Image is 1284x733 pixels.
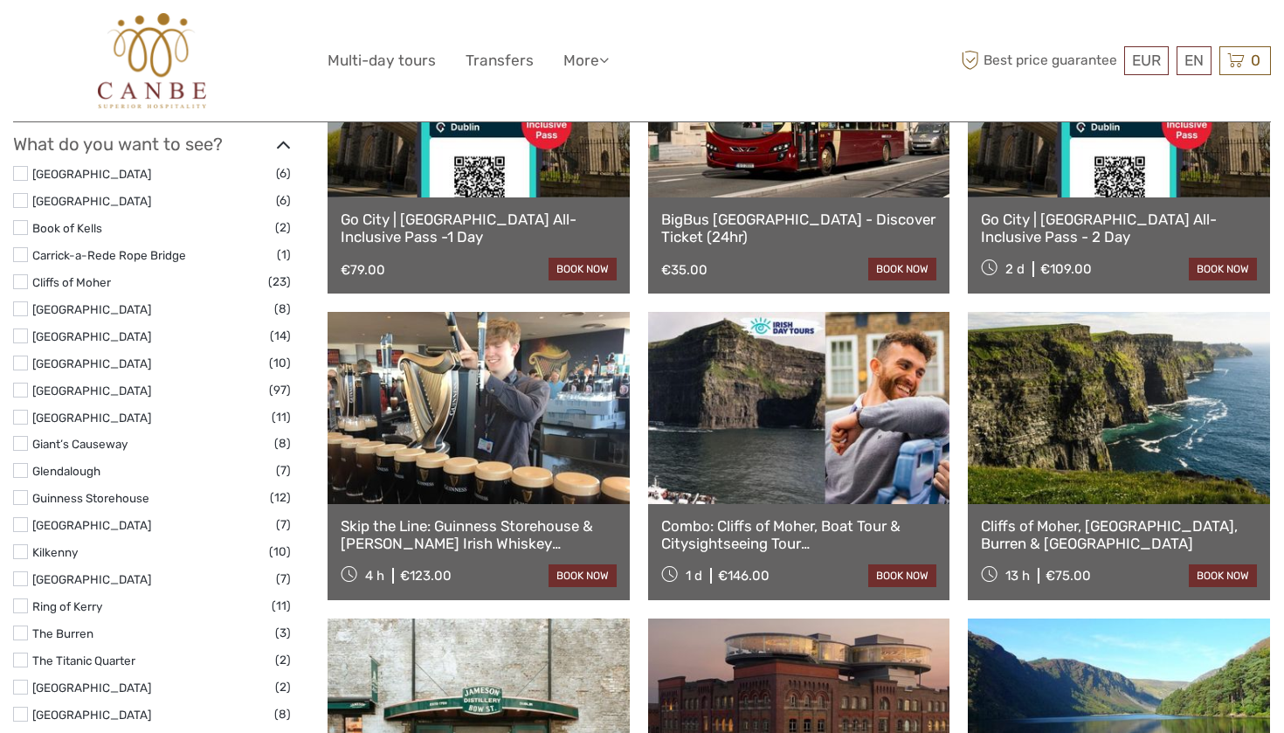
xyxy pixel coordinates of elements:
[32,329,151,343] a: [GEOGRAPHIC_DATA]
[549,258,617,280] a: book now
[686,568,702,584] span: 1 d
[1005,261,1025,277] span: 2 d
[868,258,936,280] a: book now
[661,262,708,278] div: €35.00
[1248,52,1263,69] span: 0
[32,275,111,289] a: Cliffs of Moher
[269,542,291,562] span: (10)
[32,681,151,695] a: [GEOGRAPHIC_DATA]
[1005,568,1030,584] span: 13 h
[276,569,291,589] span: (7)
[400,568,452,584] div: €123.00
[32,491,149,505] a: Guinness Storehouse
[13,134,291,155] h3: What do you want to see?
[718,568,770,584] div: €146.00
[272,596,291,616] span: (11)
[661,211,937,246] a: BigBus [GEOGRAPHIC_DATA] - Discover Ticket (24hr)
[32,437,128,451] a: Giant’s Causeway
[32,545,78,559] a: Kilkenny
[274,299,291,319] span: (8)
[1046,568,1091,584] div: €75.00
[341,517,617,553] a: Skip the Line: Guinness Storehouse & [PERSON_NAME] Irish Whiskey Experience Tour
[365,568,384,584] span: 4 h
[32,518,151,532] a: [GEOGRAPHIC_DATA]
[276,515,291,535] span: (7)
[32,221,102,235] a: Book of Kells
[981,517,1257,553] a: Cliffs of Moher, [GEOGRAPHIC_DATA], Burren & [GEOGRAPHIC_DATA]
[32,384,151,398] a: [GEOGRAPHIC_DATA]
[328,48,436,73] a: Multi-day tours
[32,599,102,613] a: Ring of Kerry
[868,564,936,587] a: book now
[341,262,385,278] div: €79.00
[1189,564,1257,587] a: book now
[269,380,291,400] span: (97)
[661,517,937,553] a: Combo: Cliffs of Moher, Boat Tour & Citysightseeing Tour [GEOGRAPHIC_DATA]
[272,407,291,427] span: (11)
[24,31,197,45] p: We're away right now. Please check back later!
[32,356,151,370] a: [GEOGRAPHIC_DATA]
[1177,46,1212,75] div: EN
[563,48,609,73] a: More
[32,411,151,425] a: [GEOGRAPHIC_DATA]
[32,708,151,722] a: [GEOGRAPHIC_DATA]
[276,163,291,183] span: (6)
[275,218,291,238] span: (2)
[549,564,617,587] a: book now
[270,488,291,508] span: (12)
[1132,52,1161,69] span: EUR
[268,272,291,292] span: (23)
[32,572,151,586] a: [GEOGRAPHIC_DATA]
[32,248,186,262] a: Carrick-a-Rede Rope Bridge
[98,13,207,108] img: 602-0fc6e88d-d366-4c1d-ad88-b45bd91116e8_logo_big.jpg
[981,211,1257,246] a: Go City | [GEOGRAPHIC_DATA] All-Inclusive Pass - 2 Day
[201,27,222,48] button: Open LiveChat chat widget
[466,48,534,73] a: Transfers
[270,326,291,346] span: (14)
[32,464,100,478] a: Glendalough
[956,46,1120,75] span: Best price guarantee
[269,353,291,373] span: (10)
[32,167,151,181] a: [GEOGRAPHIC_DATA]
[1189,258,1257,280] a: book now
[1040,261,1092,277] div: €109.00
[274,704,291,724] span: (8)
[277,245,291,265] span: (1)
[32,302,151,316] a: [GEOGRAPHIC_DATA]
[274,433,291,453] span: (8)
[276,190,291,211] span: (6)
[341,211,617,246] a: Go City | [GEOGRAPHIC_DATA] All-Inclusive Pass -1 Day
[32,194,151,208] a: [GEOGRAPHIC_DATA]
[275,677,291,697] span: (2)
[275,623,291,643] span: (3)
[276,460,291,481] span: (7)
[275,650,291,670] span: (2)
[32,626,93,640] a: The Burren
[32,653,135,667] a: The Titanic Quarter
